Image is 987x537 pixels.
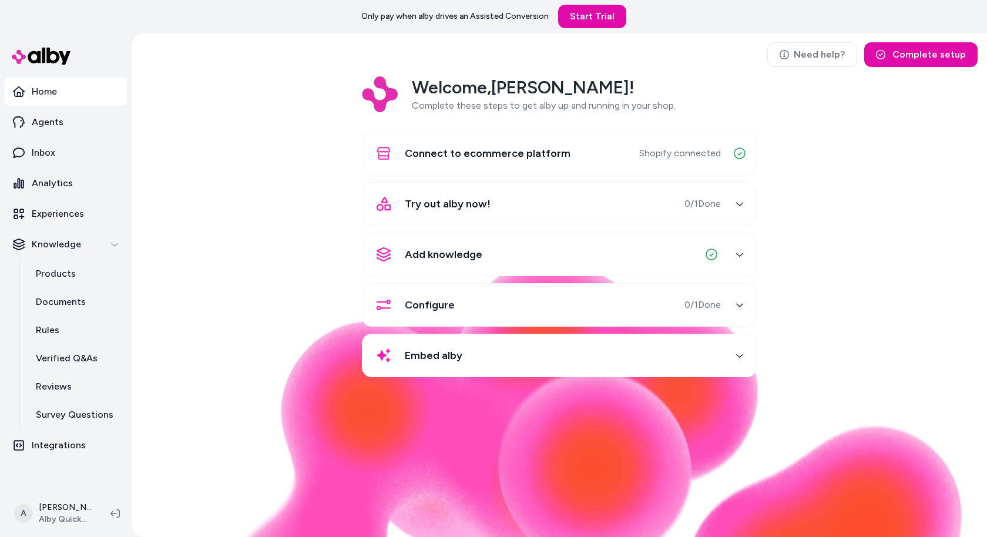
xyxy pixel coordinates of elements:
span: Alby QuickStart Store [39,513,92,525]
p: [PERSON_NAME] [39,502,92,513]
span: Complete these steps to get alby up and running in your shop. [412,100,676,111]
span: Try out alby now! [405,196,491,212]
button: Embed alby [370,341,749,370]
p: Analytics [32,176,73,190]
p: Products [36,267,76,281]
p: Experiences [32,207,84,221]
button: Try out alby now!0/1Done [370,190,749,218]
a: Reviews [24,372,127,401]
button: Complete setup [864,42,978,67]
p: Home [32,85,57,99]
img: alby Logo [12,48,70,65]
a: Integrations [5,431,127,459]
button: Configure0/1Done [370,291,749,319]
button: A[PERSON_NAME]Alby QuickStart Store [7,495,101,532]
a: Start Trial [558,5,626,28]
a: Rules [24,316,127,344]
span: Shopify connected [639,146,721,160]
button: Connect to ecommerce platformShopify connected [370,139,749,167]
a: Verified Q&As [24,344,127,372]
img: Logo [362,76,398,112]
a: Products [24,260,127,288]
a: Home [5,78,127,106]
p: Survey Questions [36,408,113,422]
a: Inbox [5,139,127,167]
p: Reviews [36,380,72,394]
p: Verified Q&As [36,351,98,365]
button: Knowledge [5,230,127,259]
span: Embed alby [405,347,462,364]
p: Inbox [32,146,55,160]
a: Analytics [5,169,127,197]
p: Agents [32,115,63,129]
span: 0 / 1 Done [684,197,721,211]
a: Need help? [767,42,857,67]
button: Add knowledge [370,240,749,268]
p: Rules [36,323,59,337]
p: Documents [36,295,86,309]
span: A [14,504,33,523]
span: Configure [405,297,455,313]
h2: Welcome, [PERSON_NAME] ! [412,76,676,99]
p: Knowledge [32,237,81,251]
span: Add knowledge [405,246,482,263]
span: Connect to ecommerce platform [405,145,570,162]
a: Survey Questions [24,401,127,429]
p: Integrations [32,438,86,452]
a: Documents [24,288,127,316]
img: alby Bubble [155,257,963,537]
span: 0 / 1 Done [684,298,721,312]
a: Agents [5,108,127,136]
p: Only pay when alby drives an Assisted Conversion [361,11,549,22]
a: Experiences [5,200,127,228]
